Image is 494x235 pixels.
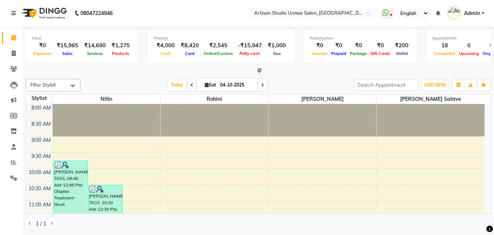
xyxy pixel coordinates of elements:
[202,41,235,50] div: ₹2,545
[348,51,369,56] span: Package
[392,41,411,50] div: ₹200
[27,169,52,176] div: 10:00 AM
[432,41,457,50] div: 18
[329,41,348,50] div: ₹0
[81,41,109,50] div: ₹14,690
[235,41,265,50] div: -₹15,947
[329,51,348,56] span: Prepaid
[30,120,52,128] div: 8:30 AM
[31,41,54,50] div: ₹0
[154,41,178,50] div: ₹4,000
[218,80,254,91] input: 2025-10-04
[271,51,283,56] span: Due
[203,82,218,88] span: Sat
[310,51,329,56] span: Voucher
[27,185,52,192] div: 10:30 AM
[168,79,186,91] span: Today
[19,3,69,23] img: logo
[54,41,81,50] div: ₹15,965
[377,95,484,104] span: [PERSON_NAME] Salave
[31,35,133,41] div: Total
[80,3,113,23] b: 08047224946
[265,41,289,50] div: ₹1,000
[161,95,268,104] span: Rohini
[202,51,235,56] span: Online/Custom
[348,41,369,50] div: ₹0
[394,51,410,56] span: Wallet
[424,82,446,88] span: ADD NEW
[60,51,75,56] span: Sales
[30,104,52,112] div: 8:00 AM
[432,51,457,56] span: Completed
[26,95,52,102] div: Stylist
[354,79,418,91] input: Search Appointment
[30,82,56,88] span: Filter Stylist
[154,35,289,41] div: Finance
[183,51,196,56] span: Card
[110,51,131,56] span: Products
[109,41,133,50] div: ₹1,275
[30,153,52,160] div: 9:30 AM
[178,41,202,50] div: ₹8,420
[310,41,329,50] div: ₹0
[30,136,52,144] div: 9:00 AM
[369,51,392,56] span: Gift Cards
[36,220,46,228] span: 1 / 1
[238,51,262,56] span: Petty cash
[422,80,448,90] button: ADD NEW
[53,95,161,104] span: Nitin
[369,41,392,50] div: ₹0
[27,201,52,209] div: 11:00 AM
[457,51,481,56] span: Upcoming
[31,51,54,56] span: Expenses
[457,41,481,50] div: 0
[448,7,460,19] img: Admin
[464,10,480,17] span: Admin
[310,35,411,41] div: Redemption
[159,51,173,56] span: Cash
[269,95,377,104] span: [PERSON_NAME]
[85,51,105,56] span: Services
